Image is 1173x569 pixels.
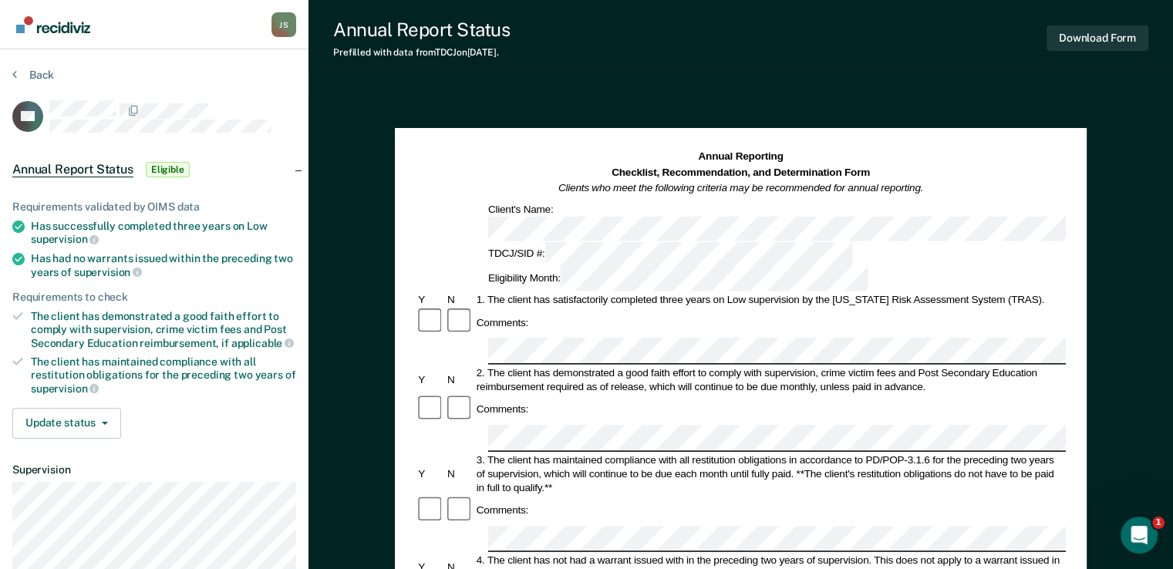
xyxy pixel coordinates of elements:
[1121,517,1158,554] iframe: Intercom live chat
[31,310,296,349] div: The client has demonstrated a good faith effort to comply with supervision, crime victim fees and...
[74,266,142,278] span: supervision
[486,266,871,291] div: Eligibility Month:
[12,408,121,439] button: Update status
[445,292,474,306] div: N
[16,16,90,33] img: Recidiviz
[474,402,531,416] div: Comments:
[12,200,296,214] div: Requirements validated by OIMS data
[31,220,296,246] div: Has successfully completed three years on Low
[416,372,445,386] div: Y
[31,355,296,395] div: The client has maintained compliance with all restitution obligations for the preceding two years of
[445,466,474,480] div: N
[486,242,855,267] div: TDCJ/SID #:
[612,166,870,177] strong: Checklist, Recommendation, and Determination Form
[12,162,133,177] span: Annual Report Status
[445,372,474,386] div: N
[231,337,294,349] span: applicable
[31,252,296,278] div: Has had no warrants issued within the preceding two years of
[1047,25,1148,51] button: Download Form
[271,12,296,37] button: Profile dropdown button
[474,365,1066,393] div: 2. The client has demonstrated a good faith effort to comply with supervision, crime victim fees ...
[699,150,784,162] strong: Annual Reporting
[474,292,1066,306] div: 1. The client has satisfactorily completed three years on Low supervision by the [US_STATE] Risk ...
[12,463,296,476] dt: Supervision
[31,233,99,245] span: supervision
[146,162,190,177] span: Eligible
[333,47,510,58] div: Prefilled with data from TDCJ on [DATE] .
[1152,517,1165,529] span: 1
[271,12,296,37] div: J S
[474,315,531,329] div: Comments:
[416,466,445,480] div: Y
[474,503,531,517] div: Comments:
[12,68,54,82] button: Back
[31,382,99,395] span: supervision
[12,291,296,304] div: Requirements to check
[333,19,510,41] div: Annual Report Status
[558,182,923,194] em: Clients who meet the following criteria may be recommended for annual reporting.
[474,453,1066,494] div: 3. The client has maintained compliance with all restitution obligations in accordance to PD/POP-...
[416,292,445,306] div: Y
